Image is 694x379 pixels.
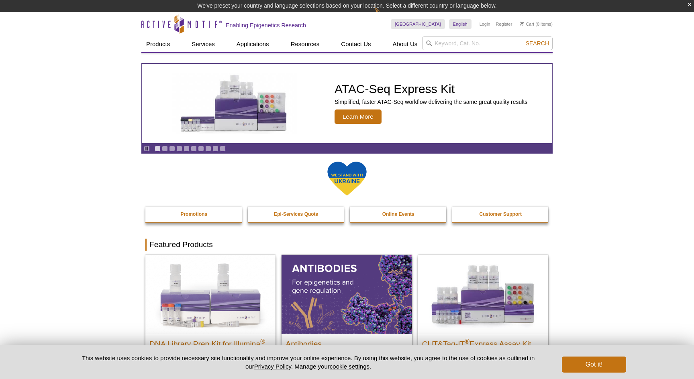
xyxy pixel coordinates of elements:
a: Promotions [145,207,243,222]
a: Epi-Services Quote [248,207,345,222]
img: Change Here [374,6,396,25]
h2: DNA Library Prep Kit for Illumina [149,336,271,348]
a: Toggle autoplay [144,146,150,152]
a: Go to slide 7 [198,146,204,152]
strong: Online Events [382,211,414,217]
a: All Antibodies Antibodies Application-tested antibodies for ChIP, CUT&Tag, and CUT&RUN. [282,255,412,376]
strong: Promotions [180,211,207,217]
img: CUT&Tag-IT® Express Assay Kit [418,255,548,333]
a: Customer Support [452,207,549,222]
a: Services [187,36,220,52]
a: Go to slide 4 [176,146,182,152]
h2: Antibodies [286,336,408,348]
li: (0 items) [520,19,553,29]
a: Go to slide 1 [155,146,161,152]
a: Go to slide 2 [162,146,168,152]
a: Go to slide 10 [220,146,226,152]
a: Go to slide 5 [184,146,190,152]
sup: ® [260,338,265,345]
h2: CUT&Tag-IT Express Assay Kit [422,336,544,348]
button: Search [523,40,551,47]
img: ATAC-Seq Express Kit [168,73,301,134]
a: Privacy Policy [254,363,291,370]
a: Go to slide 8 [205,146,211,152]
a: Online Events [350,207,447,222]
p: Simplified, faster ATAC-Seq workflow delivering the same great quality results [335,98,527,105]
a: ATAC-Seq Express Kit ATAC-Seq Express Kit Simplified, faster ATAC-Seq workflow delivering the sam... [142,64,552,143]
h2: ATAC-Seq Express Kit [335,83,527,95]
li: | [492,19,494,29]
a: Cart [520,21,534,27]
strong: Epi-Services Quote [274,211,318,217]
a: Go to slide 3 [169,146,175,152]
h2: Enabling Epigenetics Research [226,22,306,29]
a: [GEOGRAPHIC_DATA] [391,19,445,29]
img: We Stand With Ukraine [327,161,367,197]
img: DNA Library Prep Kit for Illumina [145,255,276,333]
button: cookie settings [330,363,369,370]
a: CUT&Tag-IT® Express Assay Kit CUT&Tag-IT®Express Assay Kit Less variable and higher-throughput ge... [418,255,548,376]
a: Login [480,21,490,27]
a: Products [141,36,175,52]
p: This website uses cookies to provide necessary site functionality and improve your online experie... [68,354,549,371]
h2: Featured Products [145,239,549,251]
img: Your Cart [520,22,524,26]
sup: ® [465,338,469,345]
img: All Antibodies [282,255,412,333]
button: Got it! [562,357,626,373]
a: Resources [286,36,325,52]
input: Keyword, Cat. No. [422,36,553,50]
a: About Us [388,36,423,52]
a: Register [496,21,512,27]
a: Go to slide 9 [212,146,218,152]
a: Applications [232,36,274,52]
article: ATAC-Seq Express Kit [142,64,552,143]
a: Go to slide 6 [191,146,197,152]
span: Search [526,40,549,47]
a: English [449,19,472,29]
span: Learn More [335,109,382,124]
strong: Customer Support [480,211,522,217]
a: Contact Us [336,36,376,52]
